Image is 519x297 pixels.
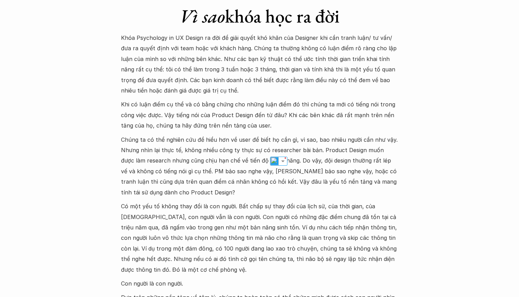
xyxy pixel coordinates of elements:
p: Có một yếu tố không thay đổi là con người. Bất chấp sự thay đổi của lịch sử, của thời gian, của [... [121,201,398,275]
p: Con người là con người. [121,278,398,289]
p: Chúng ta có thể nghiên cứu để hiểu hơn về user để biết họ cần gì, vì sao, bao nhiêu người cần như... [121,134,398,198]
p: Khóa Psychology in UX Design ra đời để giải quyết khó khăn của Designer khi cần tranh luận/ tư vấ... [121,33,398,96]
em: Vì sao [180,4,225,28]
h1: khóa học ra đời [121,5,398,27]
p: Khi có luận điểm cụ thể và có bằng chứng cho những luận điểm đó thì chúng ta mới có tiếng nói tro... [121,99,398,131]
